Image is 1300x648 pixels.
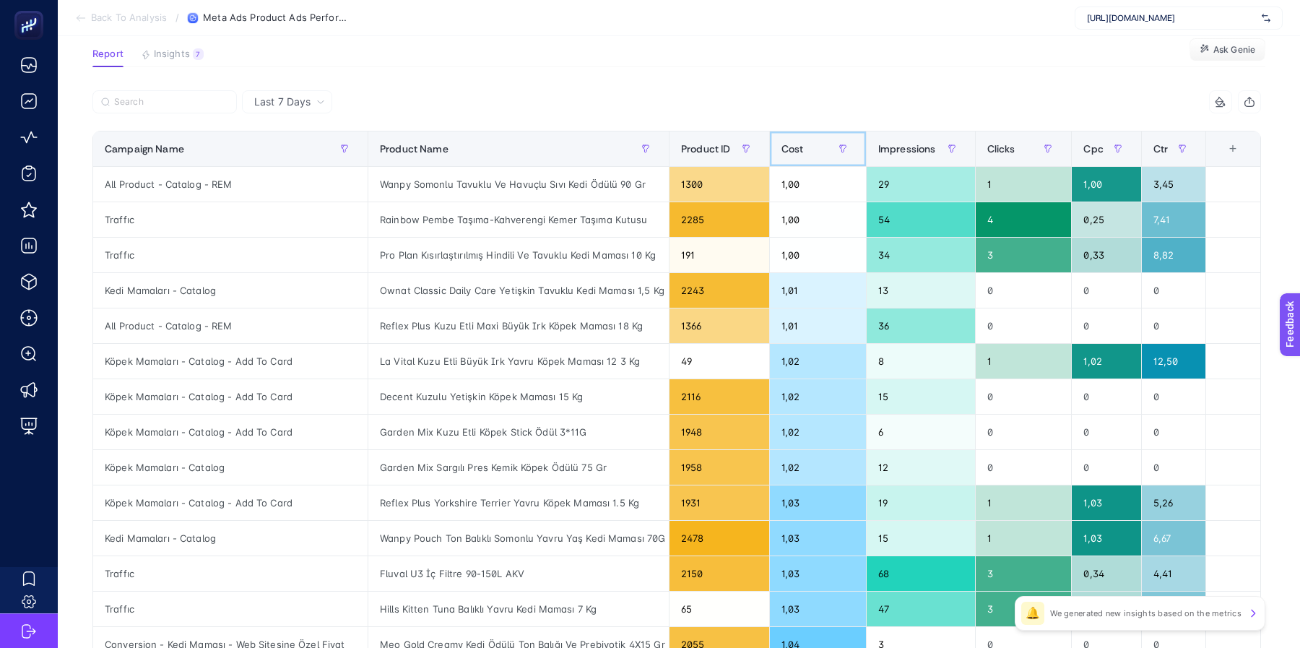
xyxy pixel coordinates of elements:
div: 68 [867,556,975,591]
button: Ask Genie [1189,38,1265,61]
div: 0 [976,379,1072,414]
div: 1 [976,521,1072,556]
div: 4,41 [1142,556,1205,591]
div: 1,00 [1072,167,1140,202]
span: Ctr [1153,143,1168,155]
div: 6,67 [1142,521,1205,556]
span: Insights [154,48,190,60]
div: 7,41 [1142,202,1205,237]
div: 1 [976,344,1072,379]
div: 0 [1072,450,1140,485]
div: 1,03 [770,556,866,591]
span: / [175,12,179,23]
div: Fluval U3 İç Filtre 90-150L AKV [368,556,669,591]
div: Wanpy Somonlu Tavuklu Ve Havuçlu Sıvı Kedi Ödülü 90 Gr [368,167,669,202]
div: Traffıc [93,238,368,272]
div: 19 [867,485,975,520]
div: 0 [1142,450,1205,485]
div: 0,34 [1072,556,1140,591]
div: 191 [669,238,769,272]
div: 1948 [669,415,769,449]
div: 29 [867,167,975,202]
div: 1,00 [770,238,866,272]
div: 1,01 [770,308,866,343]
div: 6 [867,415,975,449]
div: Traffıc [93,202,368,237]
div: All Product - Catalog - REM [93,167,368,202]
div: + [1219,143,1247,155]
div: 47 [867,592,975,626]
div: 0 [1072,308,1140,343]
div: 0,33 [1072,238,1140,272]
div: 1,03 [770,521,866,556]
div: 1958 [669,450,769,485]
div: 34 [867,238,975,272]
span: Meta Ads Product Ads Performance [203,12,347,24]
div: 0 [1142,273,1205,308]
div: 3 [976,592,1072,626]
span: [URL][DOMAIN_NAME] [1087,12,1256,24]
div: 1,02 [770,344,866,379]
p: We generated new insights based on the metrics [1050,608,1241,619]
div: 1366 [669,308,769,343]
div: 0 [1072,379,1140,414]
div: Köpek Mamaları - Catalog - Add To Card [93,485,368,520]
div: Köpek Mamaları - Catalog - Add To Card [93,415,368,449]
div: 0 [976,450,1072,485]
img: svg%3e [1262,11,1270,25]
div: 2478 [669,521,769,556]
div: 1300 [669,167,769,202]
div: 3,45 [1142,167,1205,202]
div: Köpek Mamaları - Catalog [93,450,368,485]
div: 49 [669,344,769,379]
div: 1,03 [1072,521,1140,556]
div: Decent Kuzulu Yetişkin Köpek Maması 15 Kg [368,379,669,414]
div: 6,38 [1142,592,1205,626]
div: Wanpy Pouch Ton Balıklı Somonlu Yavru Yaş Kedi Maması 70G [368,521,669,556]
div: 8 [867,344,975,379]
div: 4 [976,202,1072,237]
div: Hills Kitten Tuna Balıklı Yavru Kedi Maması 7 Kg [368,592,669,626]
div: Köpek Mamaları - Catalog - Add To Card [93,344,368,379]
div: 2116 [669,379,769,414]
div: 8 items selected [1218,143,1229,175]
div: La Vital Kuzu Etli Büyük Irk Yavru Köpek Maması 12 3 Kg [368,344,669,379]
div: Garden Mix Kuzu Etli Köpek Stick Ödül 3*11G [368,415,669,449]
div: 0 [1142,308,1205,343]
div: 0 [976,415,1072,449]
div: 0 [1142,415,1205,449]
span: Campaign Name [105,143,184,155]
div: 12,50 [1142,344,1205,379]
div: 1931 [669,485,769,520]
div: 0,34 [1072,592,1140,626]
div: 1,01 [770,273,866,308]
div: Kedi Mamaları - Catalog [93,273,368,308]
div: 12 [867,450,975,485]
span: Clicks [987,143,1015,155]
div: All Product - Catalog - REM [93,308,368,343]
div: 1 [976,485,1072,520]
div: 0 [1142,379,1205,414]
span: Cost [781,143,804,155]
div: Köpek Mamaları - Catalog - Add To Card [93,379,368,414]
div: 1,03 [770,592,866,626]
div: 2150 [669,556,769,591]
div: 13 [867,273,975,308]
div: 0,25 [1072,202,1140,237]
div: Rainbow Pembe Taşıma-Kahverengi Kemer Taşıma Kutusu [368,202,669,237]
div: Kedi Mamaları - Catalog [93,521,368,556]
div: 0 [976,273,1072,308]
div: 54 [867,202,975,237]
span: Last 7 Days [254,95,311,109]
div: 1,02 [770,450,866,485]
div: 3 [976,238,1072,272]
div: 15 [867,379,975,414]
div: Garden Mix Sargılı Pres Kemik Köpek Ödülü 75 Gr [368,450,669,485]
div: 1,03 [770,485,866,520]
div: Ownat Classic Daily Care Yetişkin Tavuklu Kedi Maması 1,5 Kg [368,273,669,308]
span: Back To Analysis [91,12,167,24]
div: Reflex Plus Kuzu Etli Maxi Büyük Irk Köpek Maması 18 Kg [368,308,669,343]
div: 8,82 [1142,238,1205,272]
div: Pro Plan Kısırlaştırılmış Hindili Ve Tavuklu Kedi Maması 10 Kg [368,238,669,272]
span: Ask Genie [1213,44,1255,56]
